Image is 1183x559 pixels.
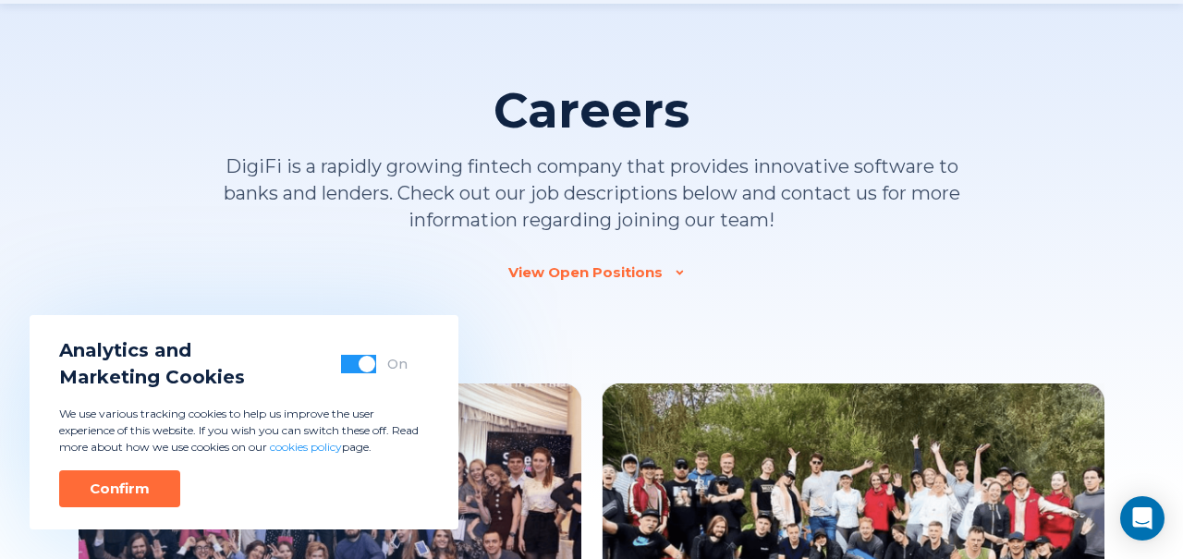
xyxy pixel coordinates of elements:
[59,337,245,364] span: Analytics and
[494,83,689,139] h1: Careers
[59,406,429,456] p: We use various tracking cookies to help us improve the user experience of this website. If you wi...
[1120,496,1165,541] div: Open Intercom Messenger
[59,470,180,507] button: Confirm
[59,364,245,391] span: Marketing Cookies
[508,263,663,282] div: View Open Positions
[508,263,676,282] a: View Open Positions
[270,440,342,454] a: cookies policy
[387,355,408,373] div: On
[213,153,970,234] p: DigiFi is a rapidly growing fintech company that provides innovative software to banks and lender...
[90,480,150,498] div: Confirm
